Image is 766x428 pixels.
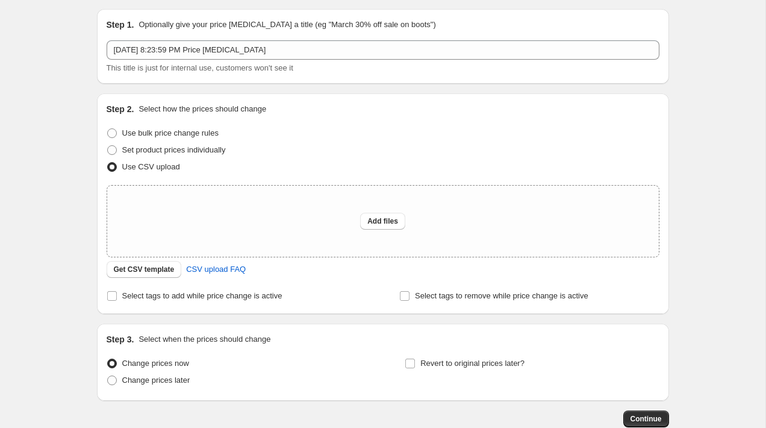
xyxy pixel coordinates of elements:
p: Optionally give your price [MEDICAL_DATA] a title (eg "March 30% off sale on boots") [139,19,435,31]
span: This title is just for internal use, customers won't see it [107,63,293,72]
span: Set product prices individually [122,145,226,154]
span: Change prices later [122,376,190,385]
h2: Step 2. [107,103,134,115]
span: Select tags to remove while price change is active [415,291,588,300]
span: Continue [631,414,662,424]
input: 30% off holiday sale [107,40,659,60]
p: Select how the prices should change [139,103,266,115]
span: CSV upload FAQ [186,263,246,275]
p: Select when the prices should change [139,333,270,345]
h2: Step 3. [107,333,134,345]
button: Continue [623,411,669,427]
span: Select tags to add while price change is active [122,291,282,300]
span: Get CSV template [114,265,175,274]
a: CSV upload FAQ [179,260,253,279]
span: Revert to original prices later? [420,359,525,368]
button: Get CSV template [107,261,182,278]
button: Add files [360,213,405,230]
span: Add files [367,216,398,226]
span: Use bulk price change rules [122,128,219,137]
span: Change prices now [122,359,189,368]
span: Use CSV upload [122,162,180,171]
h2: Step 1. [107,19,134,31]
